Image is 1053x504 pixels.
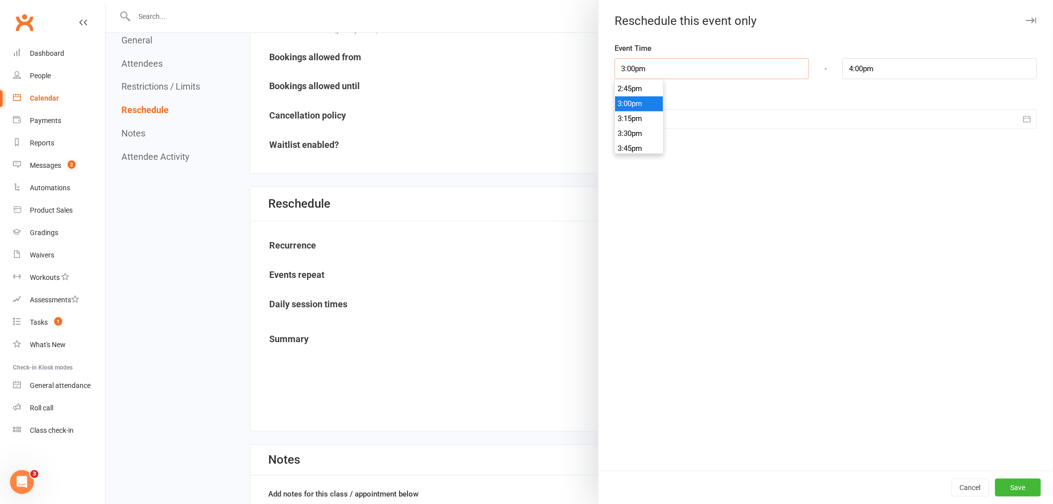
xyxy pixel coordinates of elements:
[13,199,105,222] a: Product Sales
[13,244,105,266] a: Waivers
[30,161,61,169] div: Messages
[30,206,73,214] div: Product Sales
[54,317,62,326] span: 1
[13,177,105,199] a: Automations
[13,266,105,289] a: Workouts
[10,470,34,494] iframe: Intercom live chat
[13,42,105,65] a: Dashboard
[30,381,91,389] div: General attendance
[68,160,76,169] span: 2
[30,49,64,57] div: Dashboard
[13,311,105,334] a: Tasks 1
[951,479,989,497] button: Cancel
[809,58,843,79] div: -
[13,397,105,419] a: Roll call
[30,117,61,125] div: Payments
[13,334,105,356] a: What's New
[30,273,60,281] div: Workouts
[599,14,1053,28] div: Reschedule this event only
[13,289,105,311] a: Assessments
[13,375,105,397] a: General attendance kiosk mode
[30,341,66,349] div: What's New
[615,96,663,111] li: 3:00pm
[13,132,105,154] a: Reports
[13,110,105,132] a: Payments
[13,419,105,442] a: Class kiosk mode
[13,65,105,87] a: People
[995,479,1041,497] button: Save
[615,126,663,141] li: 3:30pm
[615,42,651,54] label: Event Time
[30,296,79,304] div: Assessments
[615,141,663,156] li: 3:45pm
[30,470,38,478] span: 3
[30,229,58,237] div: Gradings
[12,10,37,35] a: Clubworx
[615,111,663,126] li: 3:15pm
[615,81,663,96] li: 2:45pm
[13,154,105,177] a: Messages 2
[30,426,74,434] div: Class check-in
[13,87,105,110] a: Calendar
[30,404,53,412] div: Roll call
[30,318,48,326] div: Tasks
[30,94,59,102] div: Calendar
[30,251,54,259] div: Waivers
[30,72,51,80] div: People
[30,139,54,147] div: Reports
[13,222,105,244] a: Gradings
[30,184,70,192] div: Automations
